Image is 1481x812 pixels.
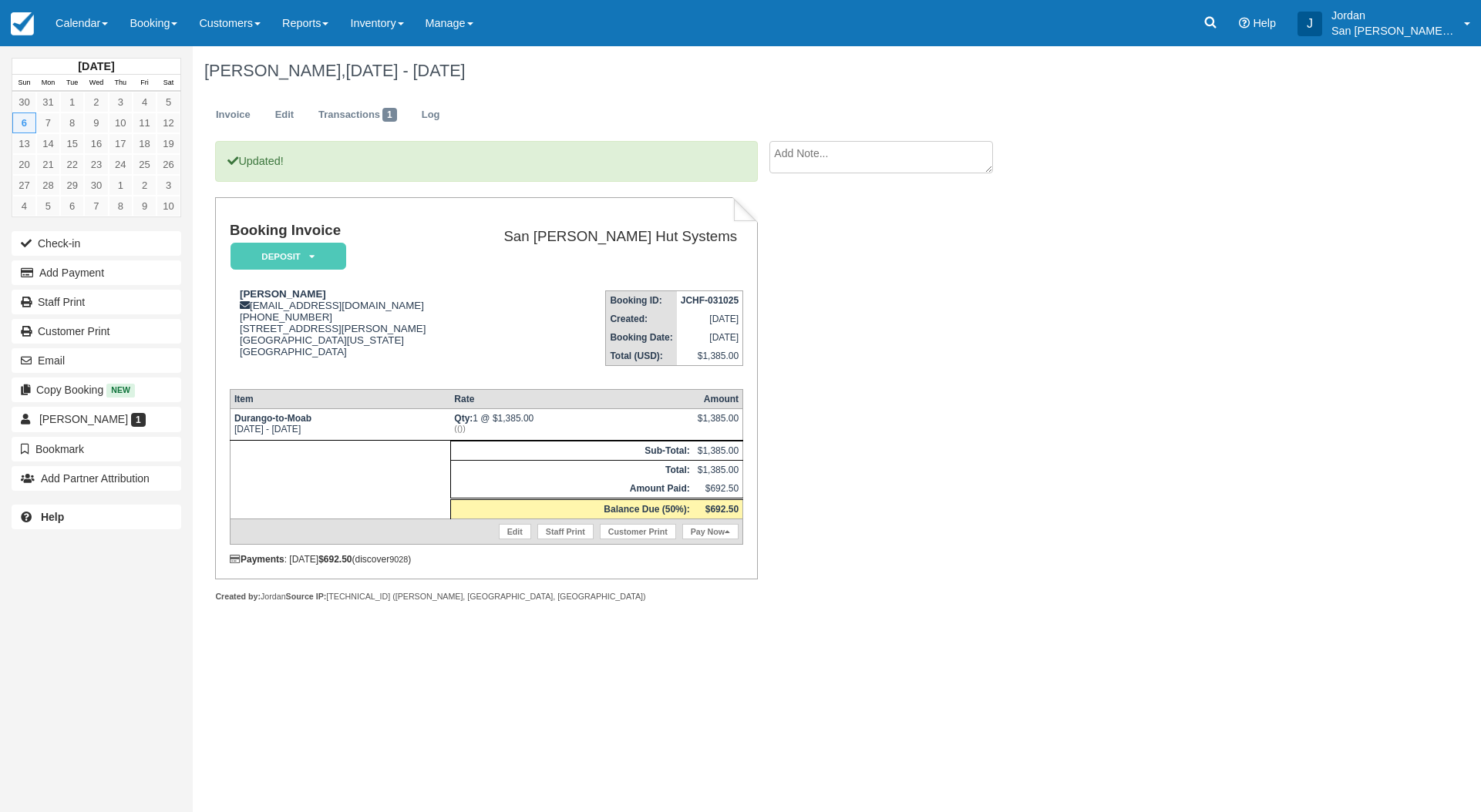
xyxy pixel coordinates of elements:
a: 11 [133,112,157,133]
th: Sub-Total: [450,441,693,461]
strong: $692.50 [705,504,739,515]
a: 20 [12,154,36,175]
h2: San [PERSON_NAME] Hut Systems [464,229,737,245]
a: 6 [12,112,36,133]
button: Add Payment [12,260,181,285]
span: 1 [382,108,397,122]
img: checkfront-main-nav-mini-logo.png [11,12,34,35]
a: 1 [109,175,133,196]
a: 8 [60,112,84,133]
a: 26 [157,154,180,175]
strong: [DATE] [78,60,114,72]
a: 3 [109,92,133,112]
a: 30 [84,175,108,196]
a: 3 [157,175,180,196]
a: 8 [109,196,133,216]
div: $1,385.00 [698,413,739,436]
a: Transactions1 [307,100,409,130]
button: Add Partner Attribution [12,466,181,491]
i: Help [1239,18,1250,29]
th: Amount [694,390,743,409]
a: 5 [157,92,180,112]
a: 5 [36,196,60,216]
a: 10 [157,196,180,216]
th: Balance Due (50%): [450,499,693,519]
td: $1,385.00 [677,347,743,366]
a: 7 [84,196,108,216]
a: 4 [133,92,157,112]
th: Item [230,390,450,409]
a: 9 [84,112,108,133]
strong: $692.50 [318,554,352,565]
th: Amount Paid: [450,479,693,499]
th: Thu [109,75,133,92]
a: [PERSON_NAME] 1 [12,407,181,431]
p: San [PERSON_NAME] Hut Systems [1331,23,1455,39]
strong: Payments [230,554,284,565]
a: 18 [133,133,157,154]
a: 6 [60,196,84,216]
td: [DATE] - [DATE] [230,409,450,441]
a: 12 [157,112,180,133]
a: 4 [12,196,36,216]
a: Staff Print [12,290,181,314]
em: (()) [454,424,689,433]
button: Copy Booking New [12,377,181,402]
td: $692.50 [694,479,743,499]
strong: JCHF-031025 [681,295,739,306]
a: 30 [12,92,36,112]
th: Total: [450,461,693,480]
button: Check-in [12,231,181,256]
span: Help [1253,17,1276,29]
a: Log [410,100,452,130]
a: 19 [157,133,180,154]
a: Pay Now [682,524,739,539]
th: Created: [606,310,677,328]
strong: Created by: [215,592,261,601]
td: 1 @ $1,385.00 [450,409,693,441]
b: Help [41,511,64,523]
small: 9028 [389,555,408,564]
a: 25 [133,154,157,175]
div: J [1298,12,1322,36]
strong: Source IP: [286,592,327,601]
strong: Qty [454,413,473,424]
td: [DATE] [677,310,743,328]
a: 22 [60,154,84,175]
td: $1,385.00 [694,461,743,480]
a: 27 [12,175,36,196]
a: 15 [60,133,84,154]
a: 7 [36,112,60,133]
p: Jordan [1331,8,1455,23]
th: Tue [60,75,84,92]
a: 13 [12,133,36,154]
em: Deposit [231,243,346,270]
h1: [PERSON_NAME], [204,62,1292,80]
a: Edit [499,524,531,539]
a: 2 [84,92,108,112]
span: [PERSON_NAME] [39,413,128,425]
strong: [PERSON_NAME] [240,288,326,300]
th: Sat [157,75,180,92]
h1: Booking Invoice [230,223,458,239]
th: Rate [450,390,693,409]
th: Booking Date: [606,328,677,347]
button: Email [12,348,181,373]
div: : [DATE] (discover ) [230,554,743,565]
th: Total (USD): [606,347,677,366]
div: Jordan [TECHNICAL_ID] ([PERSON_NAME], [GEOGRAPHIC_DATA], [GEOGRAPHIC_DATA]) [215,591,757,602]
a: Customer Print [600,524,676,539]
a: 1 [60,92,84,112]
a: 9 [133,196,157,216]
th: Fri [133,75,157,92]
a: 24 [109,154,133,175]
span: 1 [131,413,146,427]
a: Staff Print [537,524,594,539]
a: 10 [109,112,133,133]
span: New [106,384,135,397]
a: 23 [84,154,108,175]
a: 17 [109,133,133,154]
td: [DATE] [677,328,743,347]
button: Bookmark [12,437,181,461]
th: Wed [84,75,108,92]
